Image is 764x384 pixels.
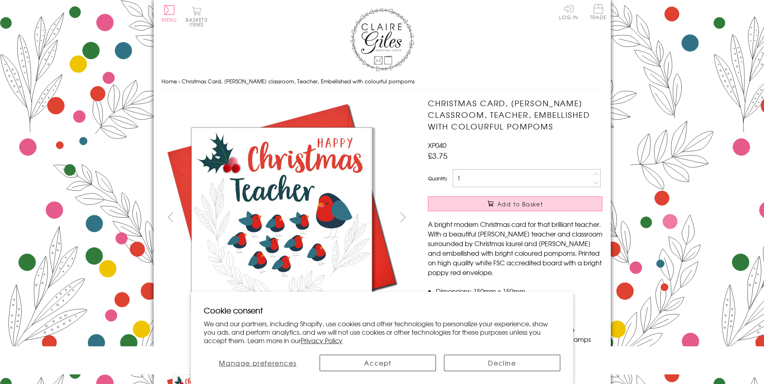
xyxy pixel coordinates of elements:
[590,4,607,20] span: Trade
[301,335,342,345] a: Privacy Policy
[428,150,448,161] span: £3.75
[320,355,436,371] button: Accept
[162,73,603,90] nav: breadcrumbs
[182,77,415,85] span: Christmas Card, [PERSON_NAME] classroom, Teacher, Embellished with colourful pompoms
[186,6,208,27] button: Basket0 items
[394,208,412,226] button: next
[428,140,446,150] span: XP040
[590,4,607,21] a: Trade
[162,16,177,23] span: Menu
[161,97,402,338] img: Christmas Card, Robin classroom, Teacher, Embellished with colourful pompoms
[219,358,296,368] span: Manage preferences
[428,219,602,277] p: A bright modern Christmas card for that brilliant teacher. With a beautiful [PERSON_NAME] teacher...
[559,4,578,20] a: Log In
[428,175,447,182] label: Quantity
[204,319,560,344] p: We and our partners, including Shopify, use cookies and other technologies to personalize your ex...
[497,200,543,208] span: Add to Basket
[162,208,180,226] button: prev
[436,286,602,296] li: Dimensions: 150mm x 150mm
[204,355,312,371] button: Manage preferences
[189,16,208,28] span: 0 items
[178,77,180,85] span: ›
[444,355,560,371] button: Decline
[428,196,602,211] button: Add to Basket
[204,305,560,316] h2: Cookie consent
[350,8,414,71] img: Claire Giles Greetings Cards
[162,5,177,22] button: Menu
[412,97,653,338] img: Christmas Card, Robin classroom, Teacher, Embellished with colourful pompoms
[428,97,602,132] h1: Christmas Card, [PERSON_NAME] classroom, Teacher, Embellished with colourful pompoms
[162,77,177,85] a: Home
